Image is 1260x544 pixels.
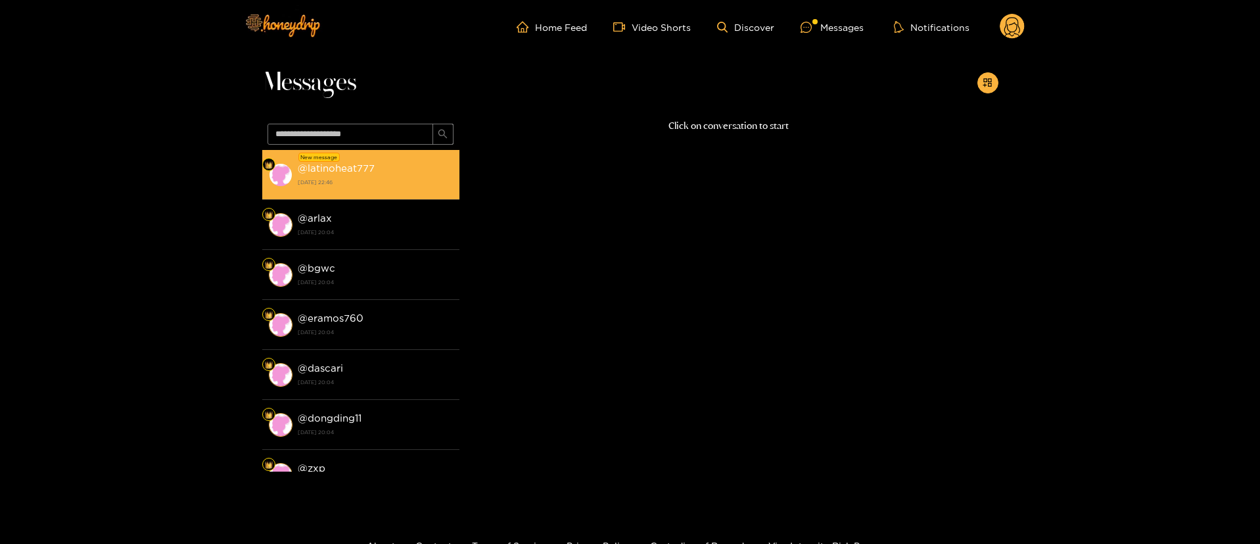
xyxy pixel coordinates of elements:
[890,20,973,34] button: Notifications
[269,163,292,187] img: conversation
[517,21,535,33] span: home
[298,426,453,438] strong: [DATE] 20:04
[298,176,453,188] strong: [DATE] 22:46
[801,20,864,35] div: Messages
[438,129,448,140] span: search
[298,412,362,424] strong: @ dongding11
[298,362,343,374] strong: @ dascari
[269,413,292,437] img: conversation
[298,153,340,162] div: New message
[298,462,325,474] strong: @ zxp
[517,21,587,33] a: Home Feed
[298,276,453,288] strong: [DATE] 20:04
[613,21,632,33] span: video-camera
[983,78,992,89] span: appstore-add
[298,162,375,174] strong: @ latinoheat777
[265,161,273,169] img: Fan Level
[265,461,273,469] img: Fan Level
[613,21,691,33] a: Video Shorts
[265,311,273,319] img: Fan Level
[269,463,292,487] img: conversation
[298,376,453,388] strong: [DATE] 20:04
[269,213,292,237] img: conversation
[432,124,454,145] button: search
[977,72,998,93] button: appstore-add
[717,22,774,33] a: Discover
[262,67,356,99] span: Messages
[269,263,292,287] img: conversation
[265,361,273,369] img: Fan Level
[298,312,363,324] strong: @ eramos760
[269,313,292,337] img: conversation
[298,226,453,238] strong: [DATE] 20:04
[298,262,335,274] strong: @ bgwc
[265,211,273,219] img: Fan Level
[265,261,273,269] img: Fan Level
[269,363,292,387] img: conversation
[298,326,453,338] strong: [DATE] 20:04
[265,411,273,419] img: Fan Level
[459,118,998,134] p: Click on conversation to start
[298,212,332,224] strong: @ arlax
